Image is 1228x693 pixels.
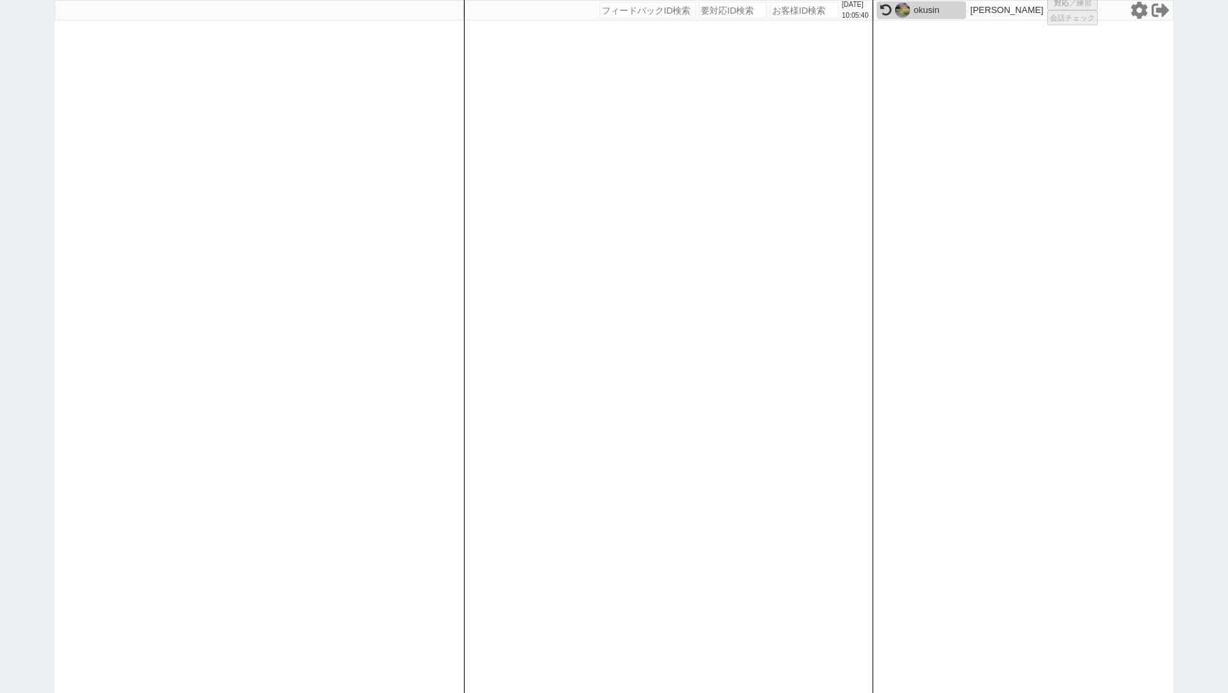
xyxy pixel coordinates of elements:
input: フィードバックID検索 [600,2,695,18]
span: 会話チェック [1050,13,1095,23]
p: 10:05:40 [842,10,868,21]
input: 要対応ID検索 [699,2,767,18]
button: 会話チェック [1047,10,1098,25]
img: 0h61EtLyFlaR5oDUPi-mkXYRhdanRLfDAMFm8iL1tZY3xVOS5OQGNxf11dNntcaihKQz52cVkPM3lkHh54dluVKm89NylRPyp... [895,3,910,18]
p: [PERSON_NAME] [970,5,1043,16]
div: okusin [913,5,963,16]
input: お客様ID検索 [770,2,838,18]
